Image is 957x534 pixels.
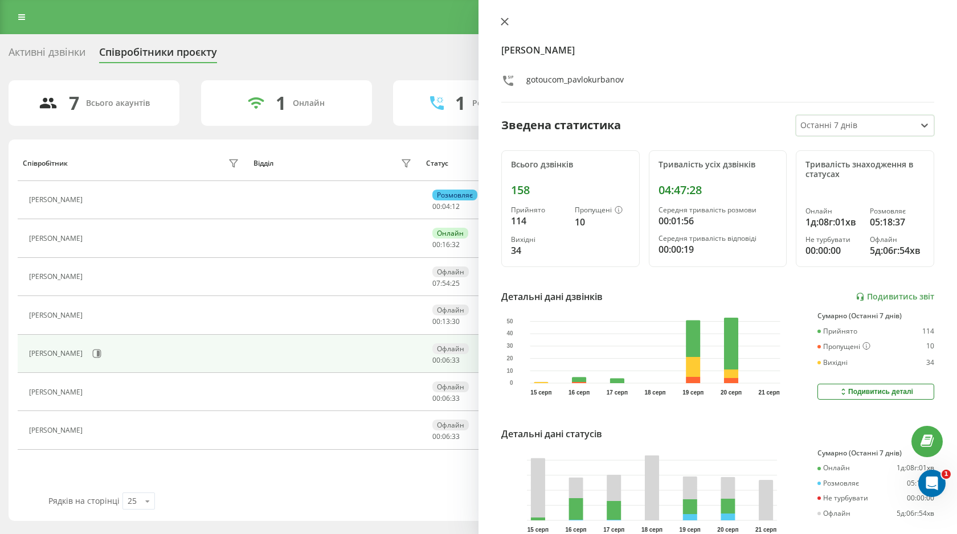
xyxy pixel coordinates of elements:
[128,495,137,507] div: 25
[432,202,440,211] span: 00
[817,449,934,457] div: Сумарно (Останні 7 днів)
[565,527,586,533] text: 16 серп
[817,464,850,472] div: Онлайн
[29,311,85,319] div: [PERSON_NAME]
[442,278,450,288] span: 54
[23,159,68,167] div: Співробітник
[293,98,325,108] div: Онлайн
[530,389,551,396] text: 15 серп
[432,433,460,441] div: : :
[452,240,460,249] span: 32
[759,389,780,396] text: 21 серп
[926,359,934,367] div: 34
[432,280,460,287] div: : :
[442,202,450,211] span: 04
[717,527,738,533] text: 20 серп
[511,236,566,244] div: Вихідні
[29,388,85,396] div: [PERSON_NAME]
[870,207,925,215] div: Розмовляє
[501,427,602,441] div: Детальні дані статусів
[511,160,630,170] div: Всього дзвінків
[659,206,778,214] div: Середня тривалість розмови
[506,343,513,349] text: 30
[69,92,79,114] div: 7
[817,510,850,517] div: Офлайн
[569,389,590,396] text: 16 серп
[659,235,778,243] div: Середня тривалість відповіді
[897,464,934,472] div: 1д:08г:01хв
[680,527,701,533] text: 19 серп
[452,317,460,326] span: 30
[432,355,440,365] span: 00
[870,215,925,229] div: 05:18:37
[29,273,85,281] div: [PERSON_NAME]
[907,494,934,502] div: 00:00:00
[527,527,549,533] text: 15 серп
[501,117,621,134] div: Зведена статистика
[452,393,460,403] span: 33
[442,432,450,441] span: 06
[511,214,566,228] div: 114
[817,312,934,320] div: Сумарно (Останні 7 днів)
[805,244,860,257] div: 00:00:00
[501,290,603,303] div: Детальні дані дзвінків
[86,98,150,108] div: Всього акаунтів
[805,160,925,179] div: Тривалість знаходження в статусах
[442,240,450,249] span: 16
[805,215,860,229] div: 1д:08г:01хв
[506,355,513,362] text: 20
[455,92,465,114] div: 1
[253,159,273,167] div: Відділ
[29,196,85,204] div: [PERSON_NAME]
[526,74,624,91] div: gotoucom_pavlokurbanov
[603,527,624,533] text: 17 серп
[432,305,469,315] div: Офлайн
[452,355,460,365] span: 33
[452,278,460,288] span: 25
[472,98,527,108] div: Розмовляють
[682,389,704,396] text: 19 серп
[452,432,460,441] span: 33
[856,292,934,302] a: Подивитись звіт
[607,389,628,396] text: 17 серп
[9,46,85,64] div: Активні дзвінки
[506,331,513,337] text: 40
[721,389,742,396] text: 20 серп
[755,527,776,533] text: 21 серп
[426,159,448,167] div: Статус
[659,243,778,256] div: 00:00:19
[276,92,286,114] div: 1
[839,387,913,396] div: Подивитись деталі
[432,318,460,326] div: : :
[432,266,469,277] div: Офлайн
[432,356,460,364] div: : :
[659,160,778,170] div: Тривалість усіх дзвінків
[442,355,450,365] span: 06
[432,432,440,441] span: 00
[432,395,460,402] div: : :
[817,479,859,487] div: Розмовляє
[432,381,469,392] div: Офлайн
[442,393,450,403] span: 06
[99,46,217,64] div: Співробітники проєкту
[452,202,460,211] span: 12
[29,426,85,434] div: [PERSON_NAME]
[432,241,460,249] div: : :
[432,420,469,430] div: Офлайн
[907,479,934,487] div: 05:18:37
[432,203,460,211] div: : :
[442,317,450,326] span: 13
[659,214,778,228] div: 00:01:56
[897,510,934,517] div: 5д:06г:54хв
[510,380,513,387] text: 0
[511,183,630,197] div: 158
[817,359,848,367] div: Вихідні
[29,235,85,243] div: [PERSON_NAME]
[942,470,951,479] span: 1
[817,494,868,502] div: Не турбувати
[432,240,440,249] span: 00
[511,244,566,257] div: 34
[817,384,934,400] button: Подивитись деталі
[511,206,566,214] div: Прийнято
[817,327,857,335] div: Прийнято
